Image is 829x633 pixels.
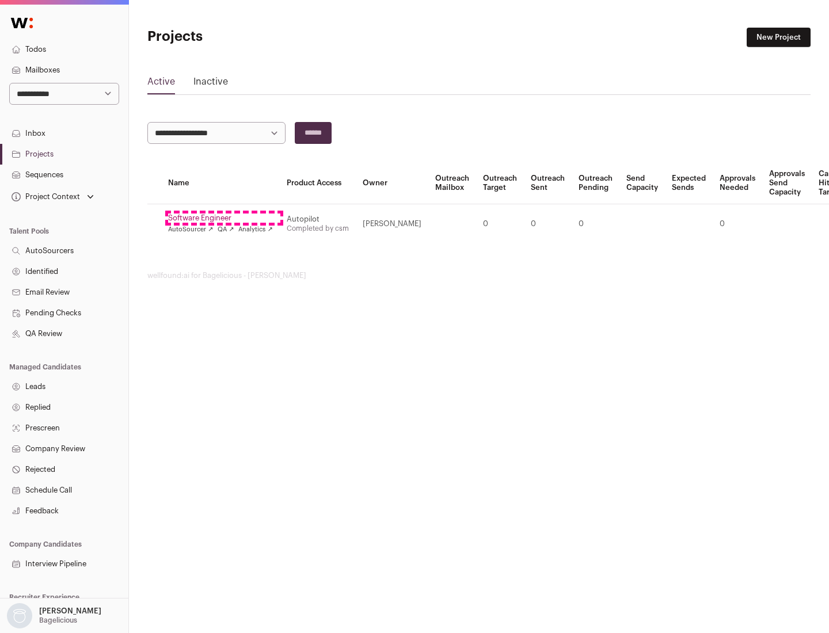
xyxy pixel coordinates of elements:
[476,204,524,244] td: 0
[193,75,228,93] a: Inactive
[280,162,356,204] th: Product Access
[572,162,619,204] th: Outreach Pending
[713,204,762,244] td: 0
[5,603,104,628] button: Open dropdown
[428,162,476,204] th: Outreach Mailbox
[287,215,349,224] div: Autopilot
[524,204,572,244] td: 0
[572,204,619,244] td: 0
[147,28,368,46] h1: Projects
[168,225,213,234] a: AutoSourcer ↗
[9,192,80,201] div: Project Context
[168,213,273,223] a: Software Engineer
[524,162,572,204] th: Outreach Sent
[218,225,234,234] a: QA ↗
[161,162,280,204] th: Name
[476,162,524,204] th: Outreach Target
[147,75,175,93] a: Active
[713,162,762,204] th: Approvals Needed
[5,12,39,35] img: Wellfound
[356,162,428,204] th: Owner
[39,607,101,616] p: [PERSON_NAME]
[7,603,32,628] img: nopic.png
[147,271,811,280] footer: wellfound:ai for Bagelicious - [PERSON_NAME]
[665,162,713,204] th: Expected Sends
[9,189,96,205] button: Open dropdown
[356,204,428,244] td: [PERSON_NAME]
[762,162,812,204] th: Approvals Send Capacity
[238,225,272,234] a: Analytics ↗
[287,225,349,232] a: Completed by csm
[39,616,77,625] p: Bagelicious
[619,162,665,204] th: Send Capacity
[747,28,811,47] a: New Project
